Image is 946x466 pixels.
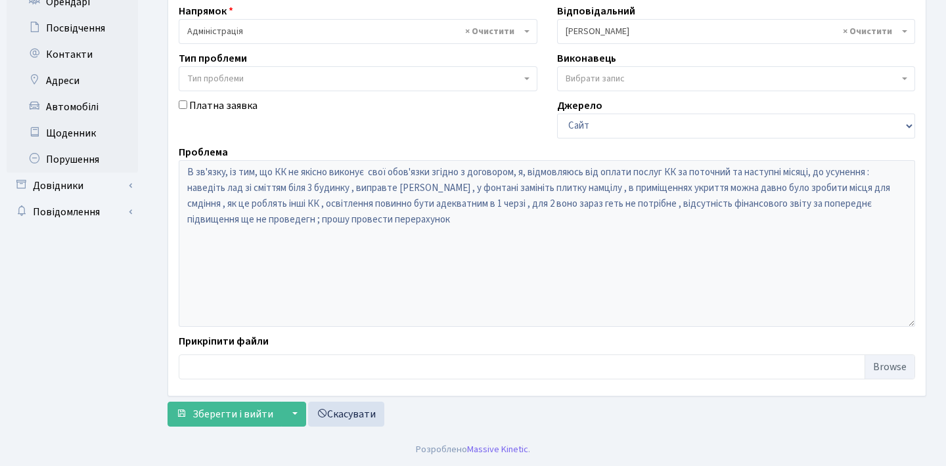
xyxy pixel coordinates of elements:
a: Порушення [7,146,138,173]
textarea: В зв'язку, із тим, що КК не якісно виконує свої обов'язки згідно з договором, я, відмовляюсь від ... [179,160,915,327]
span: Адміністрація [179,19,537,44]
a: Посвідчення [7,15,138,41]
span: Адміністрація [187,25,521,38]
label: Прикріпити файли [179,333,269,349]
span: Зберегти і вийти [192,407,273,421]
label: Виконавець [557,51,616,66]
a: Щоденник [7,120,138,146]
a: Контакти [7,41,138,68]
span: Синельник С.В. [566,25,899,38]
label: Платна заявка [189,98,258,114]
label: Проблема [179,144,228,160]
span: Вибрати запис [566,72,625,85]
label: Тип проблеми [179,51,247,66]
span: Видалити всі елементи [843,25,892,38]
span: Тип проблеми [187,72,244,85]
a: Довідники [7,173,138,199]
a: Автомобілі [7,94,138,120]
label: Відповідальний [557,3,635,19]
a: Скасувати [308,402,384,427]
label: Напрямок [179,3,233,19]
label: Джерело [557,98,602,114]
button: Зберегти і вийти [168,402,282,427]
div: Розроблено . [416,442,530,457]
a: Адреси [7,68,138,94]
a: Massive Kinetic [467,442,528,456]
span: Видалити всі елементи [465,25,514,38]
span: Синельник С.В. [557,19,916,44]
a: Повідомлення [7,199,138,225]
